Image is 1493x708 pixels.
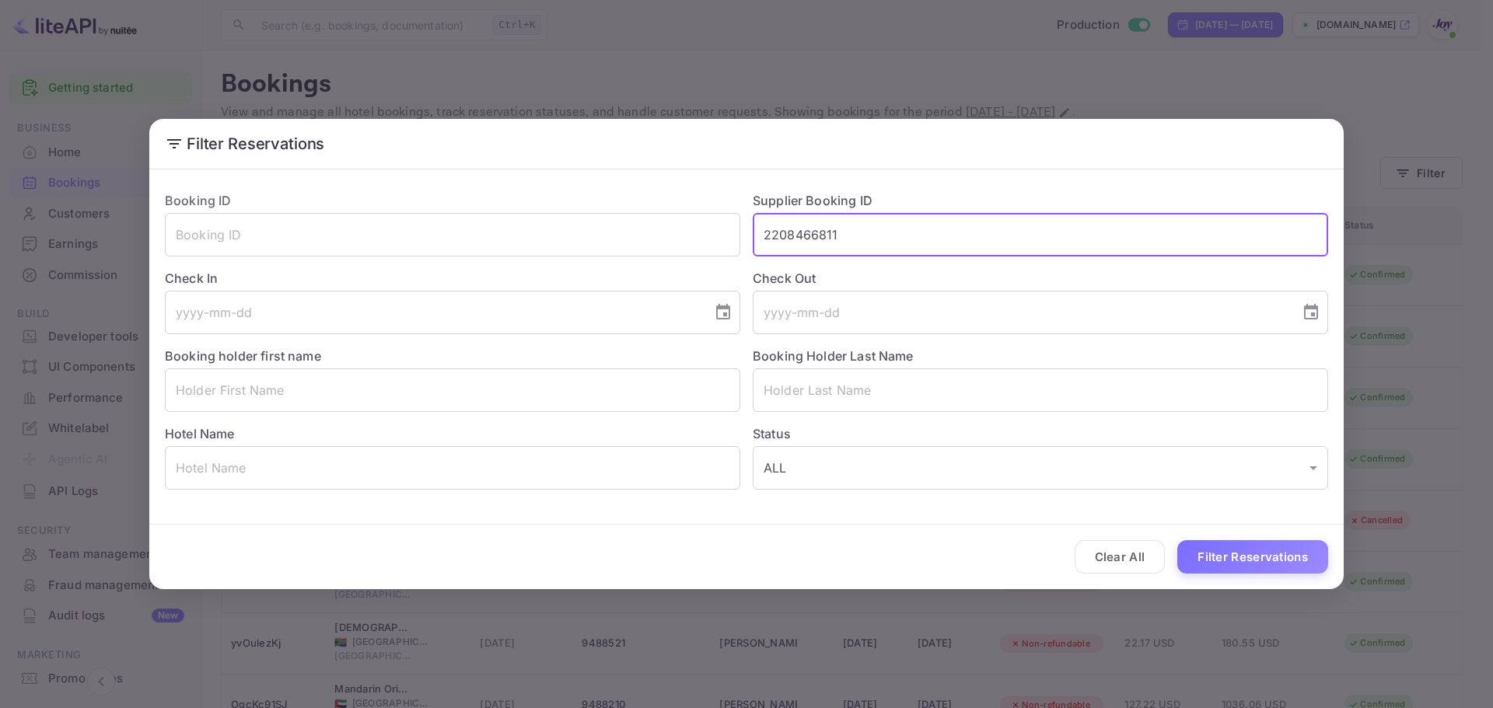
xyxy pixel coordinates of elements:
[1075,540,1166,574] button: Clear All
[1177,540,1328,574] button: Filter Reservations
[753,424,1328,443] label: Status
[708,297,739,328] button: Choose date
[165,426,235,441] label: Hotel Name
[753,213,1328,256] input: Supplier Booking ID
[165,291,701,334] input: yyyy-mm-dd
[165,193,232,208] label: Booking ID
[1295,297,1327,328] button: Choose date
[165,446,740,490] input: Hotel Name
[165,348,321,364] label: Booking holder first name
[753,348,914,364] label: Booking Holder Last Name
[753,291,1289,334] input: yyyy-mm-dd
[165,269,740,288] label: Check In
[165,368,740,412] input: Holder First Name
[753,446,1328,490] div: ALL
[165,213,740,256] input: Booking ID
[753,368,1328,412] input: Holder Last Name
[753,193,872,208] label: Supplier Booking ID
[753,269,1328,288] label: Check Out
[149,119,1344,169] h2: Filter Reservations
